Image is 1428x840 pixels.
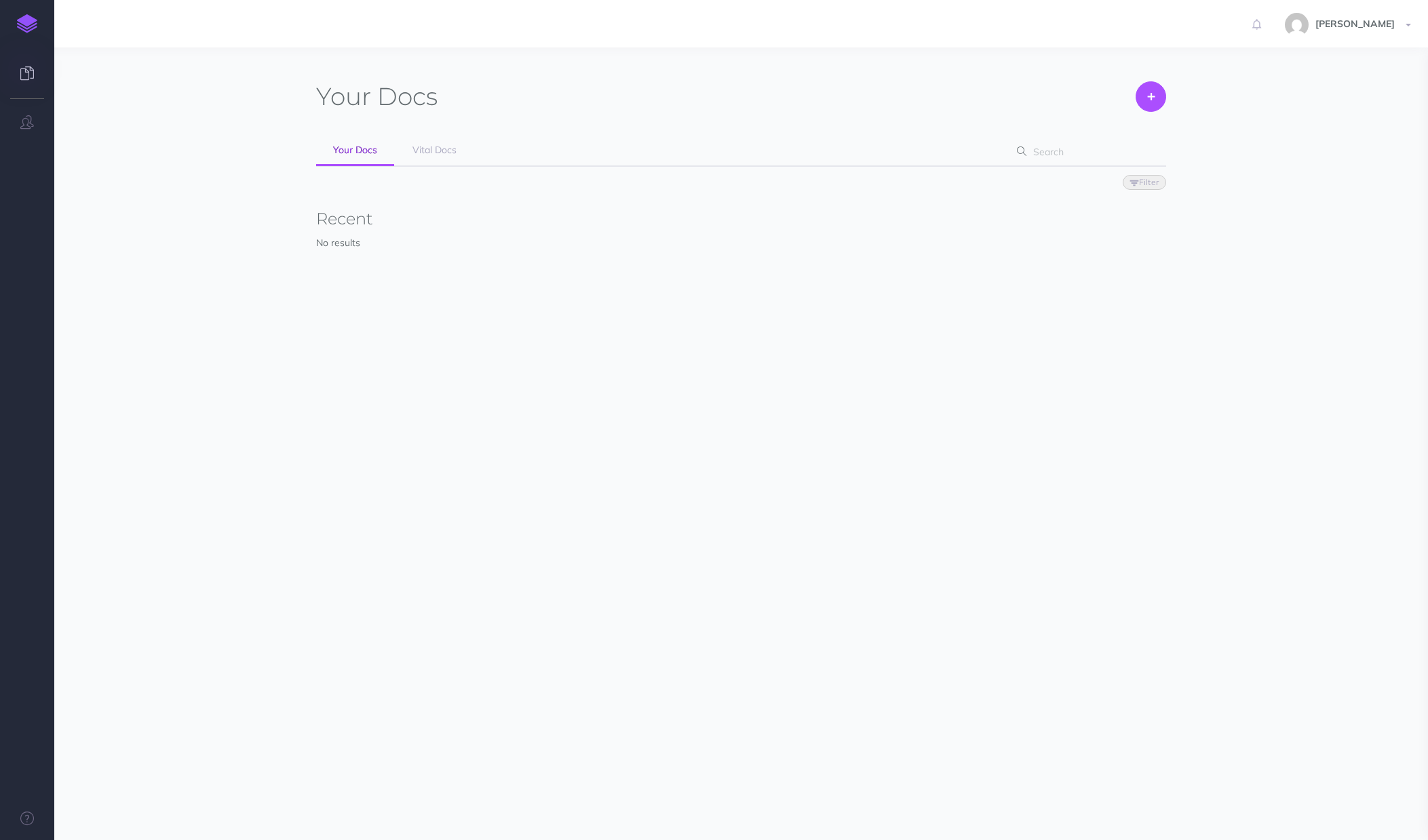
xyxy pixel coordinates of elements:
span: Your [316,81,371,111]
img: 5da3de2ef7f569c4e7af1a906648a0de.jpg [1285,13,1309,37]
input: Search [1029,140,1145,164]
span: Vital Docs [412,144,457,156]
a: Your Docs [316,136,394,166]
img: logo-mark.svg [17,14,37,33]
h1: Docs [316,81,438,112]
span: Your Docs [333,144,377,156]
span: [PERSON_NAME] [1309,18,1402,30]
button: Filter [1123,175,1166,190]
h3: Recent [316,210,1166,228]
p: No results [316,235,1166,250]
a: Vital Docs [395,136,474,165]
